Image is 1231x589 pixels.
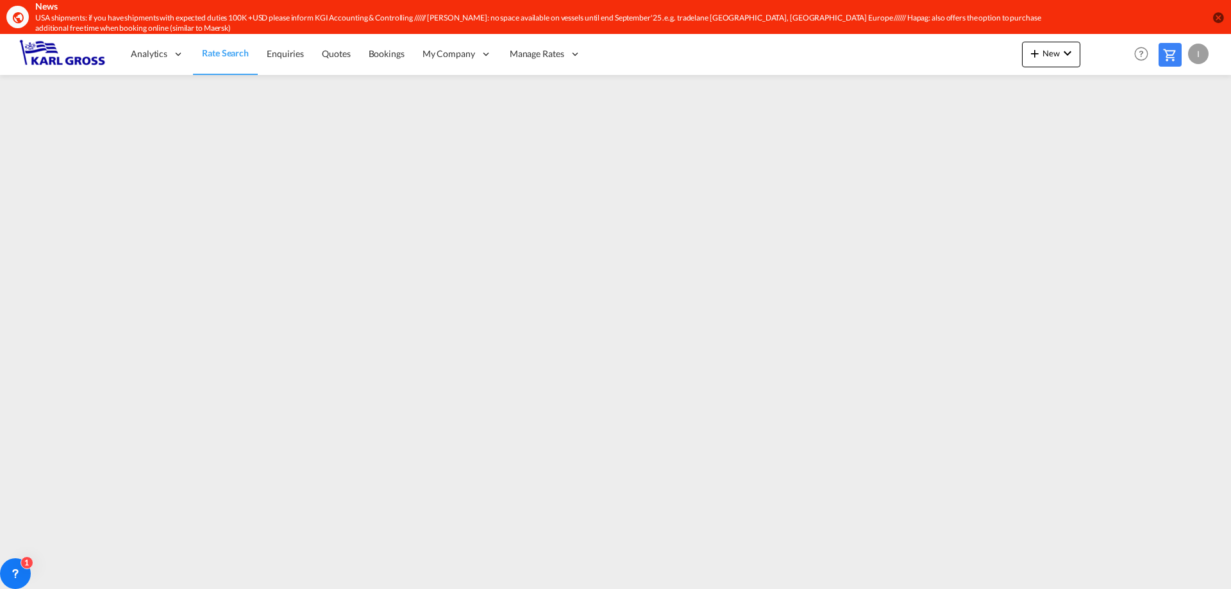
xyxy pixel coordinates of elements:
[1060,46,1075,61] md-icon: icon-chevron-down
[510,47,564,60] span: Manage Rates
[1130,43,1152,65] span: Help
[501,33,590,75] div: Manage Rates
[1027,48,1075,58] span: New
[131,47,167,60] span: Analytics
[35,13,1042,35] div: USA shipments: if you have shipments with expected duties 100K +USD please inform KGI Accounting ...
[258,33,313,75] a: Enquiries
[322,48,350,59] span: Quotes
[1188,44,1209,64] div: I
[1022,42,1080,67] button: icon-plus 400-fgNewicon-chevron-down
[202,47,249,58] span: Rate Search
[12,11,24,24] md-icon: icon-earth
[423,47,475,60] span: My Company
[267,48,304,59] span: Enquiries
[193,33,258,75] a: Rate Search
[122,33,193,75] div: Analytics
[313,33,359,75] a: Quotes
[1027,46,1043,61] md-icon: icon-plus 400-fg
[19,40,106,69] img: 3269c73066d711f095e541db4db89301.png
[414,33,501,75] div: My Company
[369,48,405,59] span: Bookings
[1212,11,1225,24] button: icon-close-circle
[360,33,414,75] a: Bookings
[1130,43,1159,66] div: Help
